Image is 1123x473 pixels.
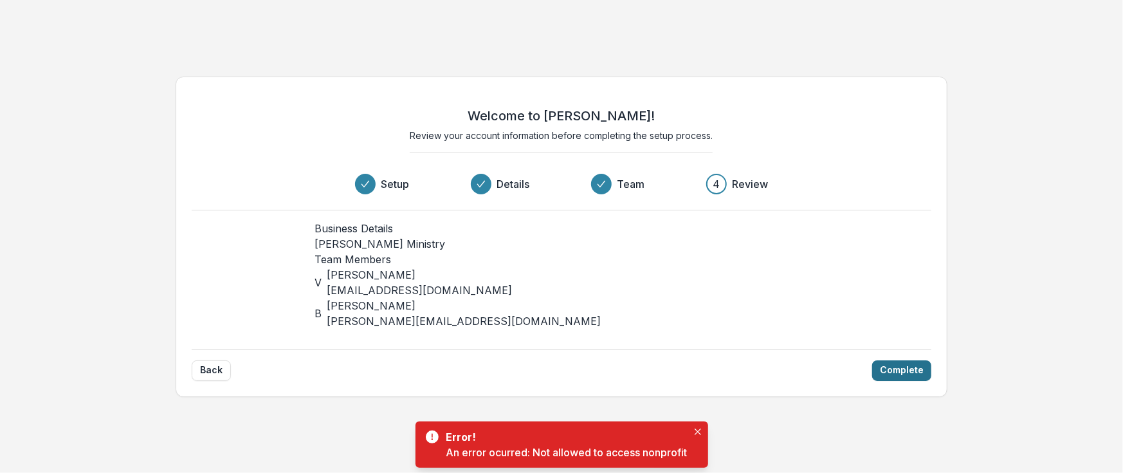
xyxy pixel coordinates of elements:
[355,174,768,194] div: Progress
[315,275,322,290] p: V
[315,306,322,321] p: B
[497,176,529,192] h3: Details
[315,252,808,267] h4: Team Members
[732,176,768,192] h3: Review
[713,176,720,192] div: 4
[192,360,231,381] button: Back
[446,429,682,445] div: Error!
[315,221,808,236] h4: Business Details
[468,108,655,124] h2: Welcome to [PERSON_NAME]!
[690,424,706,440] button: Close
[327,313,601,329] p: [PERSON_NAME][EMAIL_ADDRESS][DOMAIN_NAME]
[327,267,512,283] p: [PERSON_NAME]
[872,360,931,381] button: Complete
[617,176,644,192] h3: Team
[410,129,713,142] p: Review your account information before completing the setup process.
[446,445,688,460] div: An error ocurred: Not allowed to access nonprofit
[315,236,808,252] p: [PERSON_NAME] Ministry
[327,298,601,313] p: [PERSON_NAME]
[381,176,409,192] h3: Setup
[327,283,512,298] p: [EMAIL_ADDRESS][DOMAIN_NAME]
